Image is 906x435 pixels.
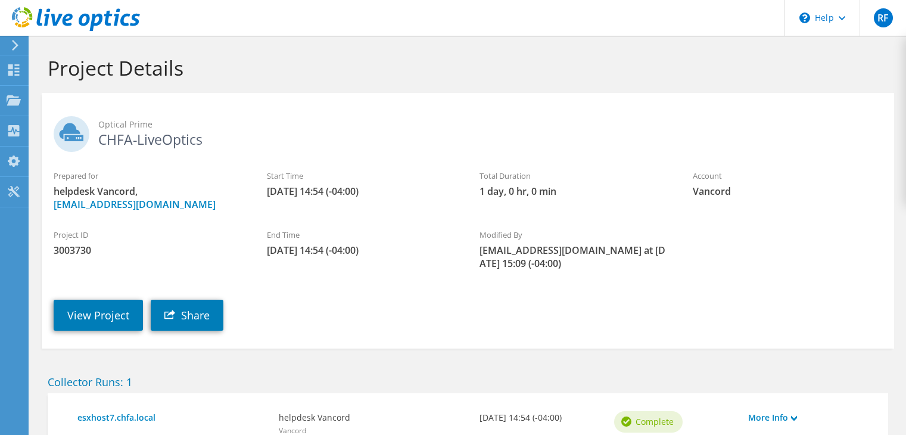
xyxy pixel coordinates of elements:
[54,300,143,331] a: View Project
[267,185,456,198] span: [DATE] 14:54 (-04:00)
[98,118,882,131] span: Optical Prime
[748,411,870,424] a: More Info
[54,229,243,241] label: Project ID
[874,8,893,27] span: RF
[267,170,456,182] label: Start Time
[54,116,882,146] h2: CHFA-LiveOptics
[54,198,216,211] a: [EMAIL_ADDRESS][DOMAIN_NAME]
[480,229,669,241] label: Modified By
[480,411,602,424] b: [DATE] 14:54 (-04:00)
[693,185,882,198] span: Vancord
[77,411,267,424] a: esxhost7.chfa.local
[48,55,882,80] h1: Project Details
[54,185,243,211] span: helpdesk Vancord,
[636,415,674,428] span: Complete
[48,375,888,389] h2: Collector Runs: 1
[151,300,223,331] a: Share
[279,411,468,424] b: helpdesk Vancord
[693,170,882,182] label: Account
[480,244,669,270] span: [EMAIL_ADDRESS][DOMAIN_NAME] at [DATE] 15:09 (-04:00)
[267,244,456,257] span: [DATE] 14:54 (-04:00)
[267,229,456,241] label: End Time
[480,185,669,198] span: 1 day, 0 hr, 0 min
[54,170,243,182] label: Prepared for
[799,13,810,23] svg: \n
[480,170,669,182] label: Total Duration
[54,244,243,257] span: 3003730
